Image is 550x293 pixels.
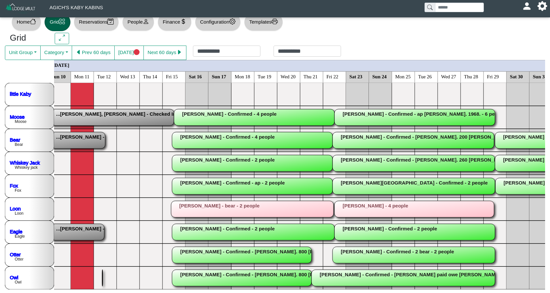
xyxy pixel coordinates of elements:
text: Moose [15,119,27,124]
text: Loon [15,211,24,216]
text: Owl [15,280,22,284]
a: little Kaby [10,91,31,96]
img: Z [5,3,36,14]
svg: calendar2 check [107,18,114,25]
svg: arrows angle expand [59,35,65,41]
text: Mon 25 [395,74,411,79]
a: Eagle [10,228,22,234]
text: Bear [15,142,23,147]
a: Fox [10,183,18,188]
text: Fox [15,188,21,193]
a: Otter [10,251,21,257]
button: Unit Group [5,46,41,60]
button: [DATE]circle fill [114,46,144,60]
text: Sun 17 [212,74,226,79]
svg: person fill [524,4,529,9]
a: Owl [10,274,18,280]
text: Thu 21 [304,74,318,79]
text: Whiskey jack [15,165,38,170]
a: Whiskey Jack [10,160,40,165]
text: Mon 11 [74,74,90,79]
input: Check in [193,46,260,57]
svg: search [427,5,432,10]
svg: caret left fill [76,49,82,55]
text: Sat 23 [350,74,363,79]
text: Fri 15 [166,74,178,79]
text: Sat 30 [510,74,523,79]
text: Sun 24 [372,74,387,79]
text: Fri 22 [327,74,338,79]
svg: grid [59,18,65,25]
text: Otter [15,257,24,262]
svg: printer [272,18,278,25]
text: Thu 28 [464,74,478,79]
text: Fri 29 [487,74,499,79]
svg: caret right fill [176,49,182,55]
text: Sat 16 [189,74,202,79]
button: arrows angle expand [55,33,69,45]
a: Loon [10,205,21,211]
text: Sun 31 [533,74,547,79]
button: caret left fillPrev 60 days [72,46,115,60]
text: [DATE] [53,62,69,68]
button: Reservationscalendar2 check [74,13,119,31]
a: Bear [10,137,20,142]
text: Thu 14 [143,74,157,79]
button: Templatesprinter [244,13,283,31]
svg: house [30,18,36,25]
text: Eagle [15,234,25,239]
svg: circle fill [134,49,140,55]
button: Homehouse [11,13,41,31]
svg: gear fill [540,4,545,9]
button: Financecurrency dollar [158,13,192,31]
a: Moose [10,114,25,119]
text: Sun 10 [51,74,66,79]
button: Category [40,46,72,60]
svg: person [143,18,149,25]
button: Peopleperson [122,13,154,31]
input: Check out [274,46,341,57]
svg: gear [229,18,236,25]
button: Configurationgear [195,13,241,31]
text: Wed 27 [441,74,456,79]
text: Mon 18 [235,74,250,79]
text: Wed 20 [281,74,296,79]
h3: Grid [10,33,45,43]
text: Tue 26 [418,74,432,79]
button: Gridgrid [45,13,70,31]
text: Tue 12 [97,74,111,79]
svg: currency dollar [180,18,186,25]
text: Wed 13 [120,74,135,79]
button: Next 60 dayscaret right fill [143,46,186,60]
text: Tue 19 [258,74,272,79]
